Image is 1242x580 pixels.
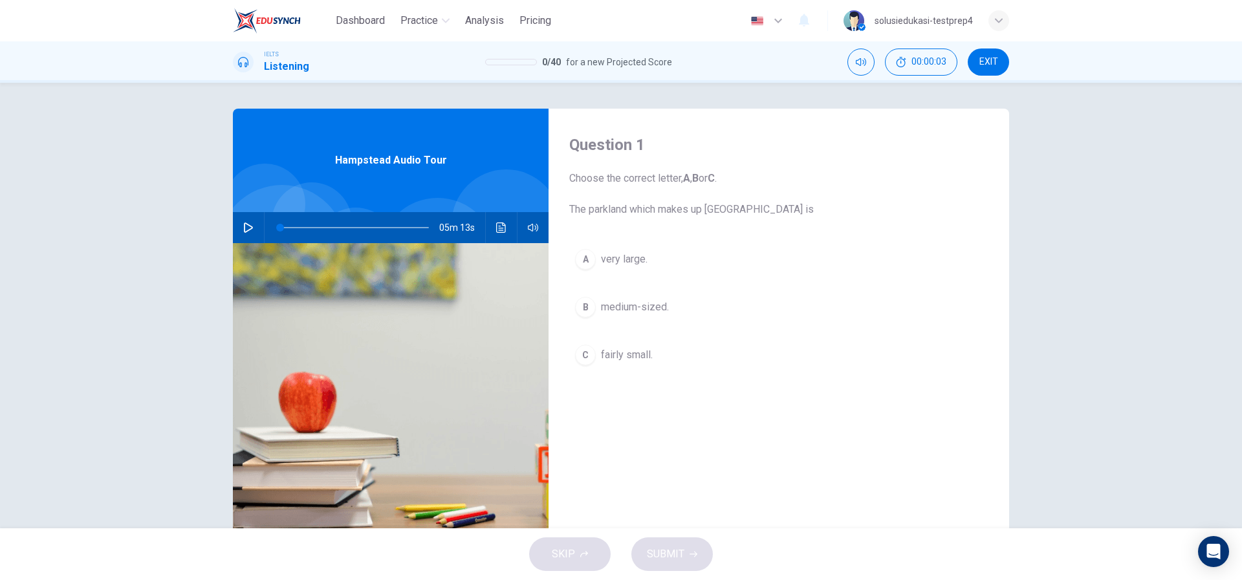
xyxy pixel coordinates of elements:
span: for a new Projected Score [566,54,672,70]
img: Profile picture [844,10,864,31]
div: C [575,345,596,365]
span: 00:00:03 [911,57,946,67]
button: Practice [395,9,455,32]
span: EXIT [979,57,998,67]
div: Open Intercom Messenger [1198,536,1229,567]
span: Hampstead Audio Tour [335,153,447,168]
span: Pricing [519,13,551,28]
span: very large. [601,252,648,267]
button: Avery large. [569,243,988,275]
div: Mute [847,48,875,76]
div: solusiedukasi-testprep4 [875,13,973,28]
img: en [749,16,765,26]
span: Practice [400,13,438,28]
span: medium-sized. [601,299,669,315]
img: Hampstead Audio Tour [233,243,549,558]
button: Dashboard [331,9,390,32]
span: 05m 13s [439,212,485,243]
span: Analysis [465,13,504,28]
a: EduSynch logo [233,8,331,34]
span: Dashboard [336,13,385,28]
button: EXIT [968,48,1009,76]
h1: Listening [264,59,309,74]
div: A [575,249,596,270]
span: 0 / 40 [542,54,561,70]
span: fairly small. [601,347,653,363]
button: Click to see the audio transcription [491,212,512,243]
span: Choose the correct letter, , or . The parkland which makes up [GEOGRAPHIC_DATA] is [569,171,988,217]
b: C [708,172,715,184]
b: B [692,172,699,184]
button: Analysis [460,9,509,32]
span: IELTS [264,50,279,59]
b: A [683,172,690,184]
img: EduSynch logo [233,8,301,34]
button: Pricing [514,9,556,32]
div: B [575,297,596,317]
div: Hide [885,48,957,76]
button: Cfairly small. [569,339,988,371]
h4: Question 1 [569,134,988,155]
button: Bmedium-sized. [569,291,988,323]
button: 00:00:03 [885,48,957,76]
